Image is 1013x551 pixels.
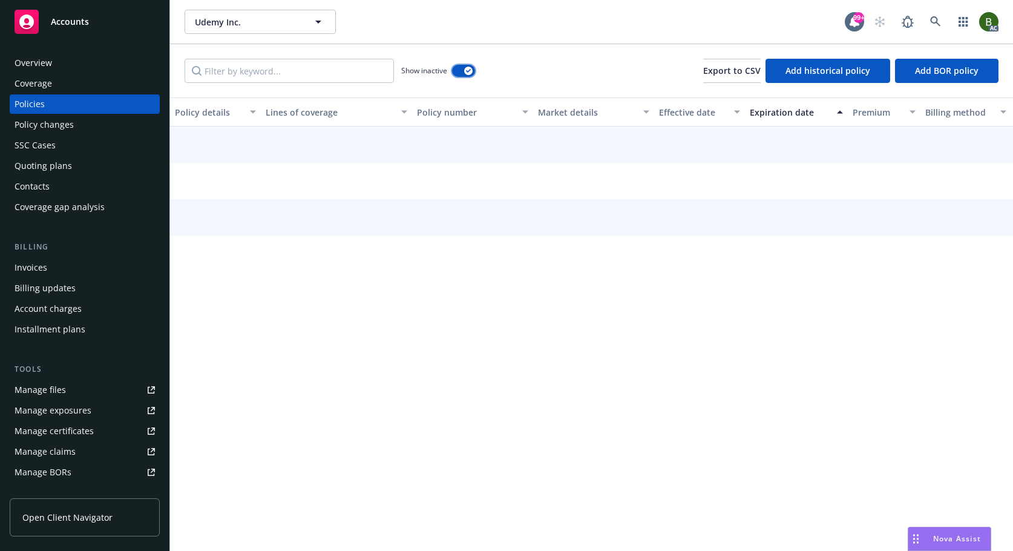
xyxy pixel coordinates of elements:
div: Drag to move [908,527,923,550]
a: Policies [10,94,160,114]
button: Lines of coverage [261,97,412,127]
div: Manage exposures [15,401,91,420]
span: Export to CSV [703,65,761,76]
span: Open Client Navigator [22,511,113,524]
button: Policy details [170,97,261,127]
div: Overview [15,53,52,73]
div: 99+ [853,10,864,21]
a: Coverage gap analysis [10,197,160,217]
span: Nova Assist [933,533,981,544]
a: Quoting plans [10,156,160,176]
a: Manage files [10,380,160,400]
div: Quoting plans [15,156,72,176]
div: Summary of insurance [15,483,107,503]
div: Expiration date [750,106,830,119]
div: Coverage [15,74,52,93]
span: Add BOR policy [915,65,979,76]
div: Premium [853,106,902,119]
div: Billing method [925,106,993,119]
div: Manage claims [15,442,76,461]
div: Manage certificates [15,421,94,441]
button: Billing method [920,97,1011,127]
a: Summary of insurance [10,483,160,503]
a: Account charges [10,299,160,318]
span: Udemy Inc. [195,16,300,28]
a: Manage claims [10,442,160,461]
a: Coverage [10,74,160,93]
a: Manage certificates [10,421,160,441]
span: Accounts [51,17,89,27]
div: Policy changes [15,115,74,134]
div: Billing [10,241,160,253]
div: Manage BORs [15,463,71,482]
a: Overview [10,53,160,73]
div: Coverage gap analysis [15,197,105,217]
div: Installment plans [15,320,85,339]
button: Premium [848,97,920,127]
a: Manage BORs [10,463,160,482]
a: Accounts [10,5,160,39]
div: Account charges [15,299,82,318]
a: Manage exposures [10,401,160,420]
a: Contacts [10,177,160,196]
div: Policies [15,94,45,114]
span: Add historical policy [785,65,870,76]
button: Expiration date [745,97,848,127]
div: Tools [10,363,160,375]
div: Invoices [15,258,47,277]
div: Policy details [175,106,243,119]
div: Market details [538,106,636,119]
a: Switch app [951,10,975,34]
span: Show inactive [401,65,447,76]
div: Contacts [15,177,50,196]
button: Policy number [412,97,533,127]
div: SSC Cases [15,136,56,155]
button: Effective date [654,97,745,127]
a: Policy changes [10,115,160,134]
a: Start snowing [868,10,892,34]
div: Policy number [417,106,515,119]
button: Nova Assist [908,527,991,551]
a: Search [923,10,948,34]
button: Add historical policy [765,59,890,83]
button: Market details [533,97,654,127]
a: Report a Bug [896,10,920,34]
div: Manage files [15,380,66,400]
a: Billing updates [10,279,160,298]
a: Invoices [10,258,160,277]
div: Billing updates [15,279,76,298]
div: Effective date [659,106,727,119]
input: Filter by keyword... [185,59,394,83]
img: photo [979,12,998,31]
button: Export to CSV [703,59,761,83]
button: Udemy Inc. [185,10,336,34]
a: SSC Cases [10,136,160,155]
a: Installment plans [10,320,160,339]
button: Add BOR policy [895,59,998,83]
div: Lines of coverage [266,106,394,119]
